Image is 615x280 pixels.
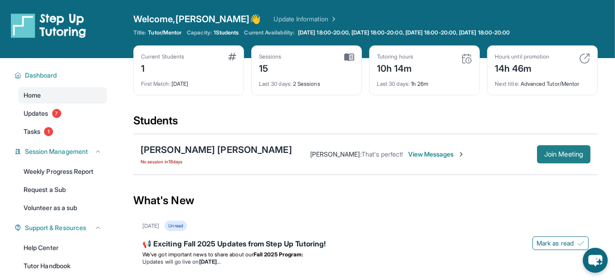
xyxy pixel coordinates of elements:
img: Mark as read [577,240,585,247]
div: 1 [141,60,184,75]
div: Hours until promotion [495,53,549,60]
img: card [461,53,472,64]
span: We’ve got important news to share about our [142,251,254,258]
strong: Fall 2025 Program: [254,251,303,258]
button: Session Management [21,147,102,156]
li: Updates will go live on [142,258,589,265]
img: Chevron-Right [458,151,465,158]
div: Students [133,113,598,133]
span: View Messages [408,150,465,159]
span: 1 [44,127,53,136]
a: Volunteer as a sub [18,200,107,216]
span: Join Meeting [544,152,583,157]
div: [DATE] [141,75,236,88]
button: Mark as read [532,236,589,250]
div: Tutoring hours [377,53,413,60]
div: 14h 46m [495,60,549,75]
img: card [228,53,236,60]
a: Weekly Progress Report [18,163,107,180]
a: [DATE] 18:00-20:00, [DATE] 18:00-20:00, [DATE] 18:00-20:00, [DATE] 18:00-20:00 [296,29,512,36]
div: [DATE] [142,222,159,230]
span: [DATE] 18:00-20:00, [DATE] 18:00-20:00, [DATE] 18:00-20:00, [DATE] 18:00-20:00 [298,29,510,36]
div: Current Students [141,53,184,60]
div: Unread [165,221,186,231]
span: Welcome, [PERSON_NAME] 👋 [133,13,261,25]
div: Sessions [259,53,282,60]
span: First Match : [141,80,170,87]
span: Last 30 days : [259,80,292,87]
a: Home [18,87,107,103]
button: Dashboard [21,71,102,80]
a: Update Information [274,15,337,24]
div: 2 Sessions [259,75,354,88]
span: Last 30 days : [377,80,410,87]
span: That's perfect! [361,150,403,158]
span: Title: [133,29,146,36]
strong: [DATE] [199,258,220,265]
span: Home [24,91,41,100]
a: Updates7 [18,105,107,122]
span: Session Management [25,147,88,156]
img: card [344,53,354,61]
div: 📢 Exciting Fall 2025 Updates from Step Up Tutoring! [142,238,589,251]
span: Capacity: [187,29,212,36]
img: logo [11,13,86,38]
div: Advanced Tutor/Mentor [495,75,590,88]
div: What's New [133,181,598,221]
span: 1 Students [214,29,239,36]
span: Tasks [24,127,40,136]
span: Next title : [495,80,519,87]
a: Tasks1 [18,123,107,140]
button: Support & Resources [21,223,102,232]
span: 7 [52,109,61,118]
img: card [579,53,590,64]
span: Tutor/Mentor [148,29,181,36]
div: 15 [259,60,282,75]
a: Help Center [18,240,107,256]
span: [PERSON_NAME] : [310,150,361,158]
span: Support & Resources [25,223,86,232]
a: Request a Sub [18,182,107,198]
button: chat-button [583,248,608,273]
div: 1h 26m [377,75,472,88]
a: Tutor Handbook [18,258,107,274]
div: 10h 14m [377,60,413,75]
button: Join Meeting [537,145,591,163]
span: Dashboard [25,71,57,80]
span: Current Availability: [244,29,294,36]
span: No session in 18 days [141,158,292,165]
span: Mark as read [537,239,574,248]
span: Updates [24,109,49,118]
img: Chevron Right [328,15,337,24]
div: [PERSON_NAME] [PERSON_NAME] [141,143,292,156]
